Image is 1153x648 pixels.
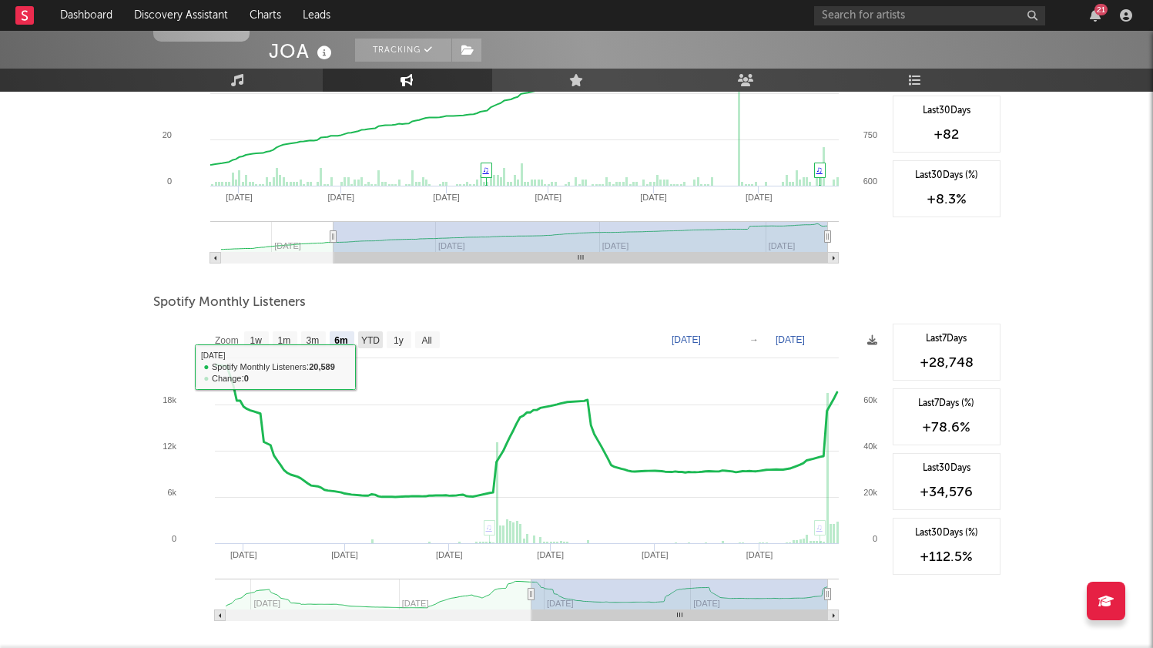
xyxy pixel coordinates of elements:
[816,165,823,174] a: ♫
[483,165,489,174] a: ♫
[901,462,992,475] div: Last 30 Days
[306,335,319,346] text: 3m
[863,488,877,497] text: 20k
[421,335,431,346] text: All
[901,354,992,372] div: +28,748
[901,104,992,118] div: Last 30 Days
[486,522,492,532] a: ♫
[433,193,460,202] text: [DATE]
[1090,9,1101,22] button: 21
[872,534,876,543] text: 0
[901,418,992,437] div: +78.6 %
[749,334,759,345] text: →
[901,126,992,144] div: +82
[901,397,992,411] div: Last 7 Days (%)
[901,548,992,566] div: +112.5 %
[814,6,1045,25] input: Search for artists
[435,550,462,559] text: [DATE]
[816,522,823,532] a: ♫
[863,130,876,139] text: 750
[776,334,805,345] text: [DATE]
[746,550,773,559] text: [DATE]
[250,335,262,346] text: 1w
[394,335,404,346] text: 1y
[355,39,451,62] button: Tracking
[171,534,176,543] text: 0
[162,130,171,139] text: 20
[360,335,379,346] text: YTD
[277,335,290,346] text: 1m
[230,550,256,559] text: [DATE]
[334,335,347,346] text: 6m
[640,193,667,202] text: [DATE]
[166,176,171,186] text: 0
[863,176,876,186] text: 600
[901,332,992,346] div: Last 7 Days
[163,442,176,451] text: 12k
[863,395,877,405] text: 60k
[642,550,669,559] text: [DATE]
[215,335,239,346] text: Zoom
[901,483,992,502] div: +34,576
[863,442,877,451] text: 40k
[535,193,561,202] text: [DATE]
[537,550,564,559] text: [DATE]
[672,334,701,345] text: [DATE]
[901,190,992,209] div: +8.3 %
[153,294,306,312] span: Spotify Monthly Listeners
[746,193,773,202] text: [DATE]
[1094,4,1108,15] div: 21
[331,550,358,559] text: [DATE]
[327,193,354,202] text: [DATE]
[901,169,992,183] div: Last 30 Days (%)
[269,39,336,64] div: JOA
[167,488,176,497] text: 6k
[901,526,992,540] div: Last 30 Days (%)
[163,395,176,405] text: 18k
[226,193,253,202] text: [DATE]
